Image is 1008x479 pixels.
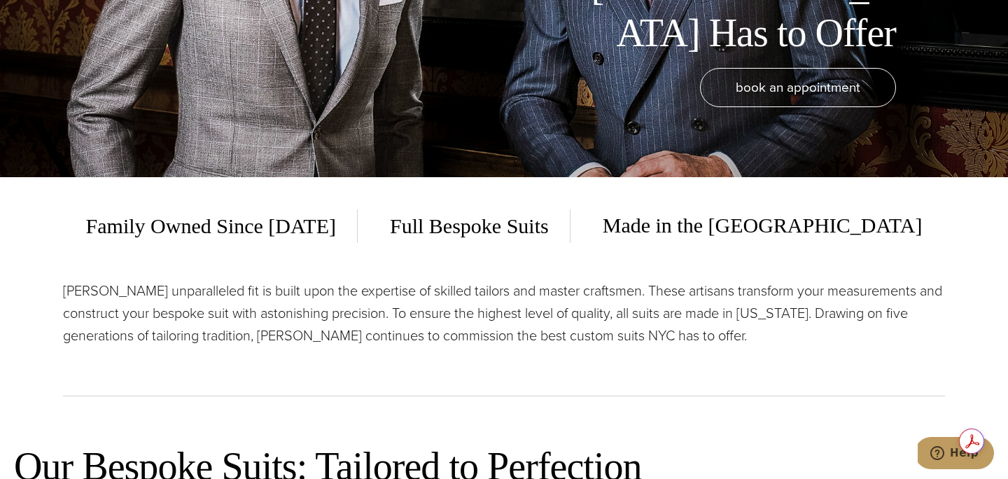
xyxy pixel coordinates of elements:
[369,209,570,243] span: Full Bespoke Suits
[63,279,945,347] p: [PERSON_NAME] unparalleled fit is built upon the expertise of skilled tailors and master craftsme...
[736,77,860,97] span: book an appointment
[918,437,994,472] iframe: Opens a widget where you can chat to one of our agents
[86,209,358,243] span: Family Owned Since [DATE]
[700,68,896,107] a: book an appointment
[582,209,923,243] span: Made in the [GEOGRAPHIC_DATA]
